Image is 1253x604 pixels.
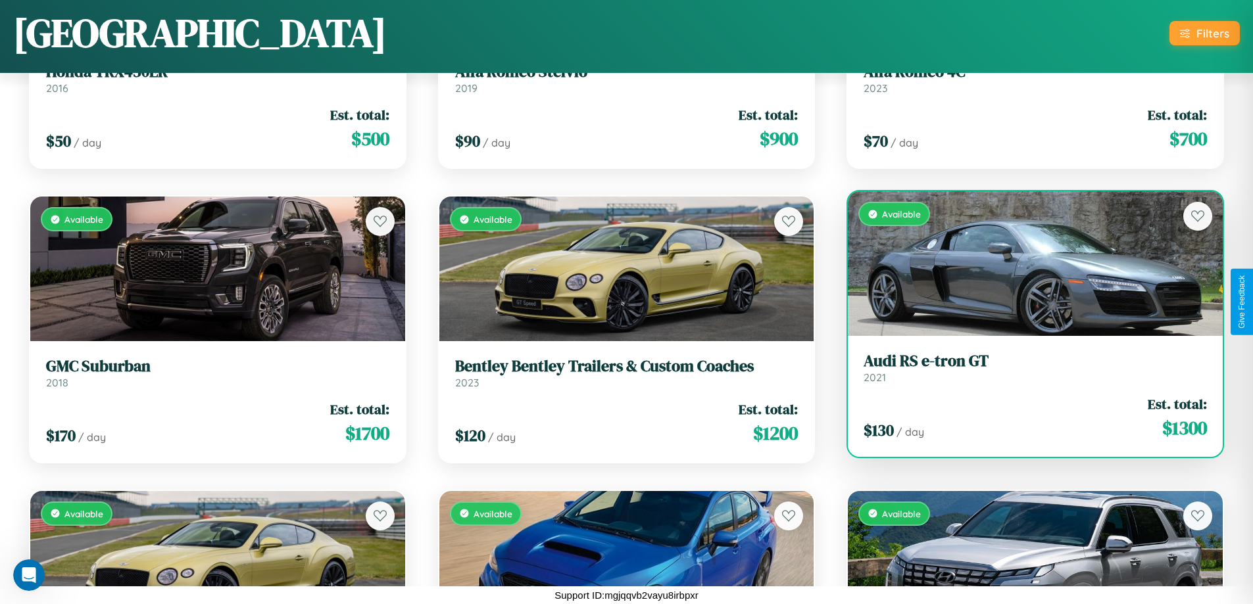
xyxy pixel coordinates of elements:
[864,62,1207,95] a: Alfa Romeo 4C2023
[46,130,71,152] span: $ 50
[74,136,101,149] span: / day
[739,105,798,124] span: Est. total:
[455,62,798,95] a: Alfa Romeo Stelvio2019
[864,130,888,152] span: $ 70
[864,352,1207,384] a: Audi RS e-tron GT2021
[753,420,798,446] span: $ 1200
[474,508,512,519] span: Available
[1148,105,1207,124] span: Est. total:
[46,62,389,95] a: Honda TRX450ER2016
[455,130,480,152] span: $ 90
[882,508,921,519] span: Available
[483,136,510,149] span: / day
[760,126,798,152] span: $ 900
[864,419,894,441] span: $ 130
[864,352,1207,371] h3: Audi RS e-tron GT
[1237,275,1246,329] div: Give Feedback
[474,214,512,225] span: Available
[345,420,389,446] span: $ 1700
[46,376,68,389] span: 2018
[46,81,68,95] span: 2016
[46,357,389,376] h3: GMC Suburban
[554,586,698,604] p: Support ID: mgjqqvb2vayu8irbpxr
[1162,415,1207,441] span: $ 1300
[864,81,887,95] span: 2023
[891,136,918,149] span: / day
[882,208,921,220] span: Available
[739,400,798,419] span: Est. total:
[455,81,478,95] span: 2019
[13,6,387,60] h1: [GEOGRAPHIC_DATA]
[46,357,389,389] a: GMC Suburban2018
[488,430,516,444] span: / day
[864,371,886,384] span: 2021
[455,425,485,446] span: $ 120
[64,508,103,519] span: Available
[1169,21,1240,45] button: Filters
[330,400,389,419] span: Est. total:
[64,214,103,225] span: Available
[13,559,45,591] iframe: Intercom live chat
[46,425,76,446] span: $ 170
[897,425,924,438] span: / day
[1169,126,1207,152] span: $ 700
[1148,394,1207,413] span: Est. total:
[455,357,798,376] h3: Bentley Bentley Trailers & Custom Coaches
[330,105,389,124] span: Est. total:
[78,430,106,444] span: / day
[351,126,389,152] span: $ 500
[455,357,798,389] a: Bentley Bentley Trailers & Custom Coaches2023
[1196,26,1229,40] div: Filters
[455,376,479,389] span: 2023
